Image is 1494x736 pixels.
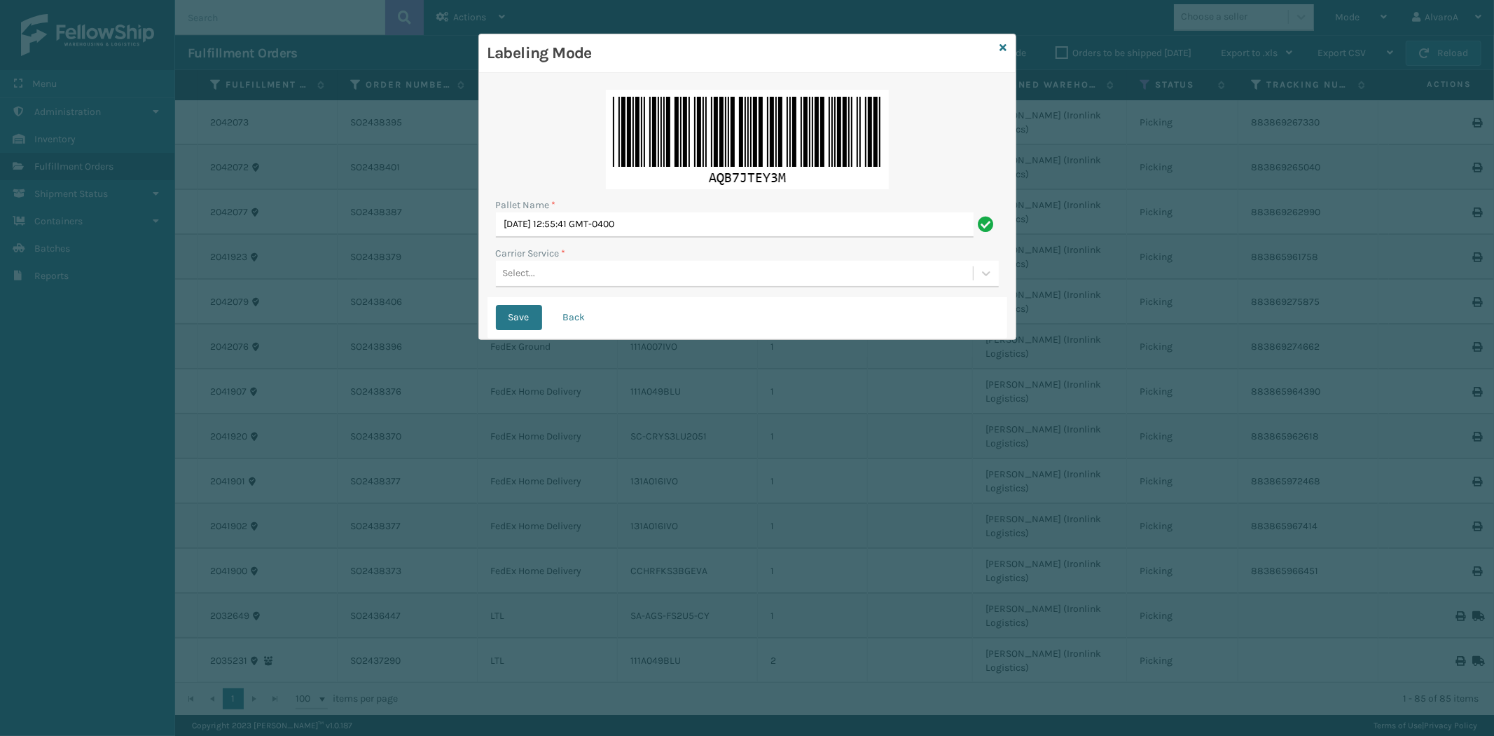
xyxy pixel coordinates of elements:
[503,266,536,281] div: Select...
[496,198,556,212] label: Pallet Name
[606,90,889,189] img: +rcAAAAASUVORK5CYII=
[496,246,566,261] label: Carrier Service
[487,43,995,64] h3: Labeling Mode
[551,305,598,330] button: Back
[496,305,542,330] button: Save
